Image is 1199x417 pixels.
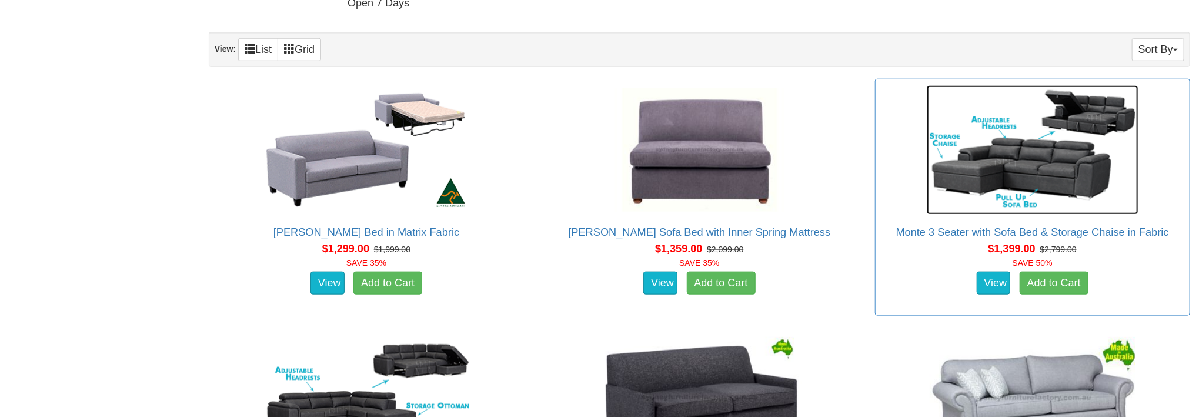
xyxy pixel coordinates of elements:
[1132,38,1184,61] button: Sort By
[346,258,386,268] font: SAVE 35%
[896,226,1169,238] a: Monte 3 Seater with Sofa Bed & Storage Chaise in Fabric
[569,226,831,238] a: [PERSON_NAME] Sofa Bed with Inner Spring Mattress
[977,272,1011,295] a: View
[260,85,472,215] img: Emily Sofa Bed in Matrix Fabric
[988,243,1036,255] span: $1,399.00
[593,85,805,215] img: Cleo Sofa Bed with Inner Spring Mattress
[643,272,677,295] a: View
[215,44,236,54] strong: View:
[1040,245,1077,254] del: $2,799.00
[310,272,345,295] a: View
[374,245,410,254] del: $1,999.00
[273,226,459,238] a: [PERSON_NAME] Bed in Matrix Fabric
[322,243,369,255] span: $1,299.00
[1020,272,1088,295] a: Add to Cart
[655,243,702,255] span: $1,359.00
[707,245,743,254] del: $2,099.00
[278,38,321,61] a: Grid
[679,258,719,268] font: SAVE 35%
[238,38,278,61] a: List
[1013,258,1053,268] font: SAVE 50%
[353,272,422,295] a: Add to Cart
[687,272,756,295] a: Add to Cart
[927,85,1138,215] img: Monte 3 Seater with Sofa Bed & Storage Chaise in Fabric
